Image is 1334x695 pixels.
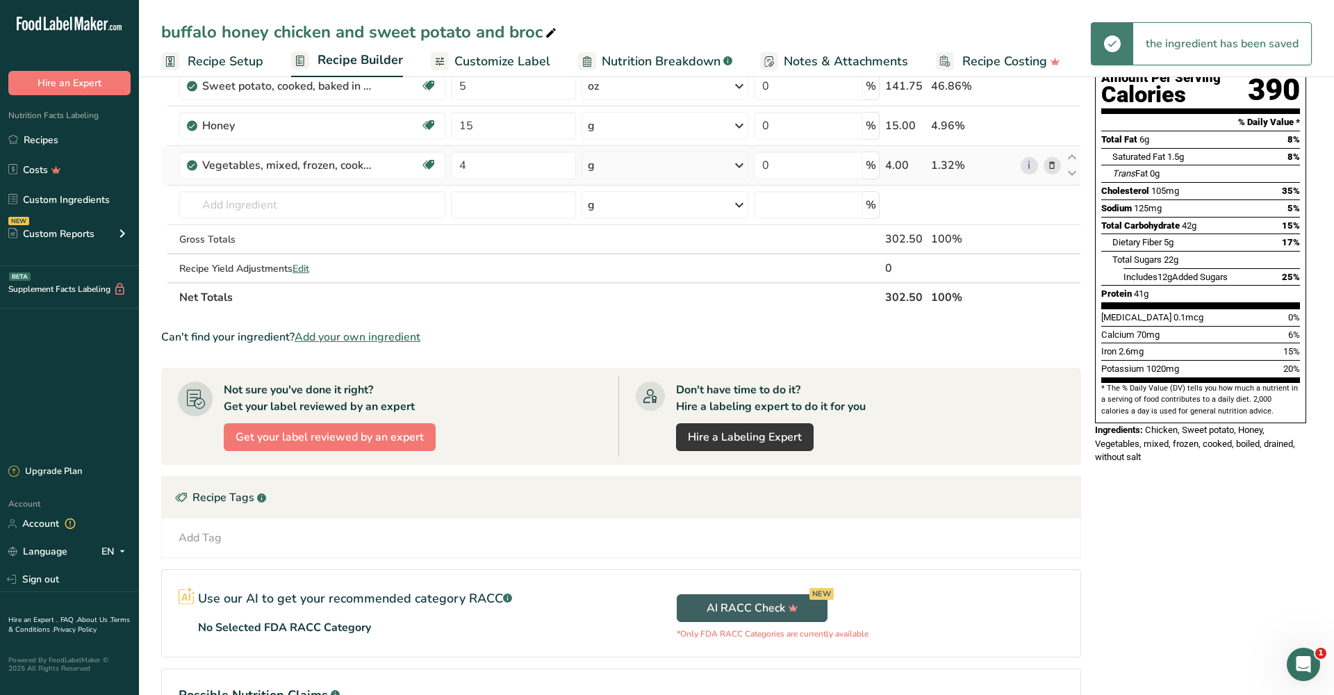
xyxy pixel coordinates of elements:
[602,52,720,71] span: Nutrition Breakdown
[295,329,420,345] span: Add your own ingredient
[1164,254,1178,265] span: 22g
[1021,157,1038,174] a: i
[1112,168,1135,179] i: Trans
[588,197,595,213] div: g
[1139,134,1149,145] span: 6g
[77,615,110,625] a: About Us .
[885,117,925,134] div: 15.00
[1174,312,1203,322] span: 0.1mcg
[1287,134,1300,145] span: 8%
[293,262,309,275] span: Edit
[962,52,1047,71] span: Recipe Costing
[1287,152,1300,162] span: 8%
[8,227,94,241] div: Custom Reports
[676,423,814,451] a: Hire a Labeling Expert
[1095,425,1143,435] span: Ingredients:
[1119,346,1144,357] span: 2.6mg
[1101,85,1221,105] div: Calories
[885,157,925,174] div: 4.00
[1101,134,1137,145] span: Total Fat
[198,619,371,636] p: No Selected FDA RACC Category
[1248,72,1300,108] div: 390
[202,78,376,95] div: Sweet potato, cooked, baked in skin, flesh, without salt
[1287,648,1320,681] iframe: Intercom live chat
[677,628,868,640] p: *Only FDA RACC Categories are currently available
[431,46,550,77] a: Customize Label
[8,615,130,635] a: Terms & Conditions .
[1288,329,1300,340] span: 6%
[179,530,222,546] div: Add Tag
[9,272,31,281] div: BETA
[202,157,376,174] div: Vegetables, mixed, frozen, cooked, boiled, drained, without salt
[677,594,827,622] button: AI RACC Check NEW
[578,46,732,77] a: Nutrition Breakdown
[161,329,1081,345] div: Can't find your ingredient?
[1101,288,1132,299] span: Protein
[1283,363,1300,374] span: 20%
[931,231,1015,247] div: 100%
[1158,272,1172,282] span: 12g
[882,282,928,311] th: 302.50
[1101,312,1171,322] span: [MEDICAL_DATA]
[162,477,1080,518] div: Recipe Tags
[1282,272,1300,282] span: 25%
[931,157,1015,174] div: 1.32%
[291,44,403,78] a: Recipe Builder
[1101,383,1300,417] section: * The % Daily Value (DV) tells you how much a nutrient in a serving of food contributes to a dail...
[1101,72,1221,85] div: Amount Per Serving
[1151,186,1179,196] span: 105mg
[1146,363,1179,374] span: 1020mg
[1112,237,1162,247] span: Dietary Fiber
[8,465,82,479] div: Upgrade Plan
[1095,425,1295,462] span: Chicken, Sweet potato, Honey, Vegetables, mixed, frozen, cooked, boiled, drained, without salt
[1112,152,1165,162] span: Saturated Fat
[588,117,595,134] div: g
[1101,220,1180,231] span: Total Carbohydrate
[885,231,925,247] div: 302.50
[1282,220,1300,231] span: 15%
[179,191,445,219] input: Add Ingredient
[179,261,445,276] div: Recipe Yield Adjustments
[676,382,866,415] div: Don't have time to do it? Hire a labeling expert to do it for you
[1137,329,1160,340] span: 70mg
[760,46,908,77] a: Notes & Attachments
[1164,237,1174,247] span: 5g
[1283,346,1300,357] span: 15%
[318,51,403,69] span: Recipe Builder
[1101,346,1117,357] span: Iron
[1101,363,1144,374] span: Potassium
[101,543,131,560] div: EN
[936,46,1060,77] a: Recipe Costing
[931,78,1015,95] div: 46.86%
[931,117,1015,134] div: 4.96%
[1134,288,1148,299] span: 41g
[1101,114,1300,131] section: % Daily Value *
[188,52,263,71] span: Recipe Setup
[707,600,798,616] span: AI RACC Check
[1133,23,1311,65] div: the ingredient has been saved
[454,52,550,71] span: Customize Label
[588,157,595,174] div: g
[1101,186,1149,196] span: Cholesterol
[1123,272,1228,282] span: Includes Added Sugars
[1288,312,1300,322] span: 0%
[784,52,908,71] span: Notes & Attachments
[1182,220,1196,231] span: 42g
[588,78,599,95] div: oz
[8,71,131,95] button: Hire an Expert
[8,539,67,564] a: Language
[885,260,925,277] div: 0
[224,423,436,451] button: Get your label reviewed by an expert
[809,588,834,600] div: NEW
[1150,168,1160,179] span: 0g
[885,78,925,95] div: 141.75
[1282,237,1300,247] span: 17%
[8,656,131,673] div: Powered By FoodLabelMaker © 2025 All Rights Reserved
[8,217,29,225] div: NEW
[198,589,512,608] p: Use our AI to get your recommended category RACC
[161,46,263,77] a: Recipe Setup
[53,625,97,635] a: Privacy Policy
[161,19,559,44] div: buffalo honey chicken and sweet potato and broc
[1112,254,1162,265] span: Total Sugars
[8,615,58,625] a: Hire an Expert .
